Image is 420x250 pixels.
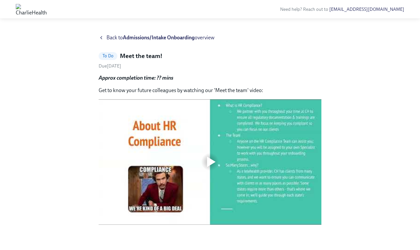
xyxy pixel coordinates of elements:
a: [EMAIL_ADDRESS][DOMAIN_NAME] [329,7,404,12]
h5: Meet the team! [120,52,162,60]
strong: Admissions/Intake Onboarding [123,34,195,41]
a: Back toAdmissions/Intake Onboardingoverview [99,34,321,41]
p: Get to know your future colleagues by watching our 'Meet the team' video: [99,87,321,94]
span: Due [DATE] [99,63,121,69]
img: CharlieHealth [16,4,47,14]
strong: Approx completion time: ?? mins [99,75,173,81]
span: Back to overview [106,34,215,41]
span: Need help? Reach out to [280,7,404,12]
span: To Do [99,53,117,58]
